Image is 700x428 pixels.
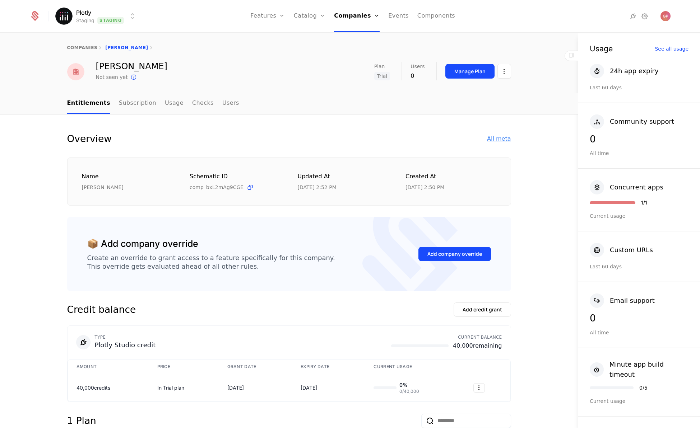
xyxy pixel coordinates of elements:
[610,296,655,306] div: Email support
[590,329,689,336] div: All time
[96,74,128,81] div: Not seen yet
[497,64,511,79] button: Select action
[590,114,674,129] button: Community support
[165,93,184,114] a: Usage
[55,8,73,25] img: Plotly
[95,340,156,350] div: Plotly Studio credit
[411,72,425,80] div: 0
[227,364,283,370] div: GRANT DATE
[82,184,173,191] div: [PERSON_NAME]
[590,180,663,194] button: Concurrent apps
[87,254,335,271] div: Create an override to grant access to a feature specifically for this company. This override gets...
[76,17,94,24] div: Staging
[227,384,283,391] div: [DATE]
[418,247,491,261] button: Add company override
[641,200,647,205] div: 1 / 1
[454,68,486,75] div: Manage Plan
[391,334,502,340] div: CURRENT BALANCE
[454,302,511,317] button: Add credit grant
[590,314,689,323] div: 0
[590,212,689,220] div: Current usage
[298,172,389,181] div: Updated at
[655,46,689,51] div: See all usage
[374,64,385,69] span: Plan
[399,381,419,389] span: 0 %
[427,250,482,258] div: Add company override
[374,72,390,80] span: Trial
[453,342,502,350] span: 40,000 remaining
[411,64,425,69] span: Users
[77,384,140,391] div: 40,000 credits
[67,93,110,114] a: Entitlements
[57,8,136,24] button: Select environment
[97,17,124,24] span: Staging
[157,364,210,370] div: PRICE
[301,384,356,391] div: [DATE]
[77,364,140,370] div: AMOUNT
[445,64,495,79] button: Manage Plan
[660,11,671,21] button: Open user button
[192,93,214,114] a: Checks
[639,385,647,390] div: 0 / 5
[660,11,671,21] img: Gregory Paciga
[640,12,649,20] a: Settings
[473,383,485,392] button: Select action
[405,172,496,181] div: Created at
[301,364,356,370] div: EXPIRY DATE
[590,45,613,52] div: Usage
[590,359,689,380] button: Minute app build timeout
[590,243,653,257] button: Custom URLs
[190,184,244,191] span: comp_bxL2mAg9CGE
[67,63,84,80] img: Catharine Smith
[298,184,337,191] div: 9/17/25, 2:52 PM
[590,64,659,78] button: 24h app expiry
[590,150,689,157] div: All time
[590,293,655,308] button: Email support
[610,117,674,127] div: Community support
[76,8,91,17] span: Plotly
[629,12,638,20] a: Integrations
[590,135,689,144] div: 0
[399,389,419,394] span: 0 / 40,000
[609,359,689,380] div: Minute app build timeout
[95,334,156,340] div: TYPE
[405,184,444,191] div: 9/17/25, 2:50 PM
[67,45,98,50] a: companies
[590,84,689,91] div: Last 60 days
[96,62,167,71] div: [PERSON_NAME]
[374,364,456,370] div: CURRENT USAGE
[67,93,511,114] nav: Main
[157,384,210,391] div: In Trial plan
[67,414,96,428] div: 1 Plan
[82,172,173,181] div: Name
[610,66,659,76] div: 24h app expiry
[67,93,239,114] ul: Choose Sub Page
[463,306,502,313] div: Add credit grant
[487,135,511,143] div: All meta
[610,245,653,255] div: Custom URLs
[590,263,689,270] div: Last 60 days
[87,237,198,251] div: 📦 Add company override
[222,93,239,114] a: Users
[610,182,663,192] div: Concurrent apps
[67,132,112,146] div: Overview
[590,398,689,405] div: Current usage
[119,93,156,114] a: Subscription
[190,172,281,181] div: Schematic ID
[67,302,136,317] div: Credit balance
